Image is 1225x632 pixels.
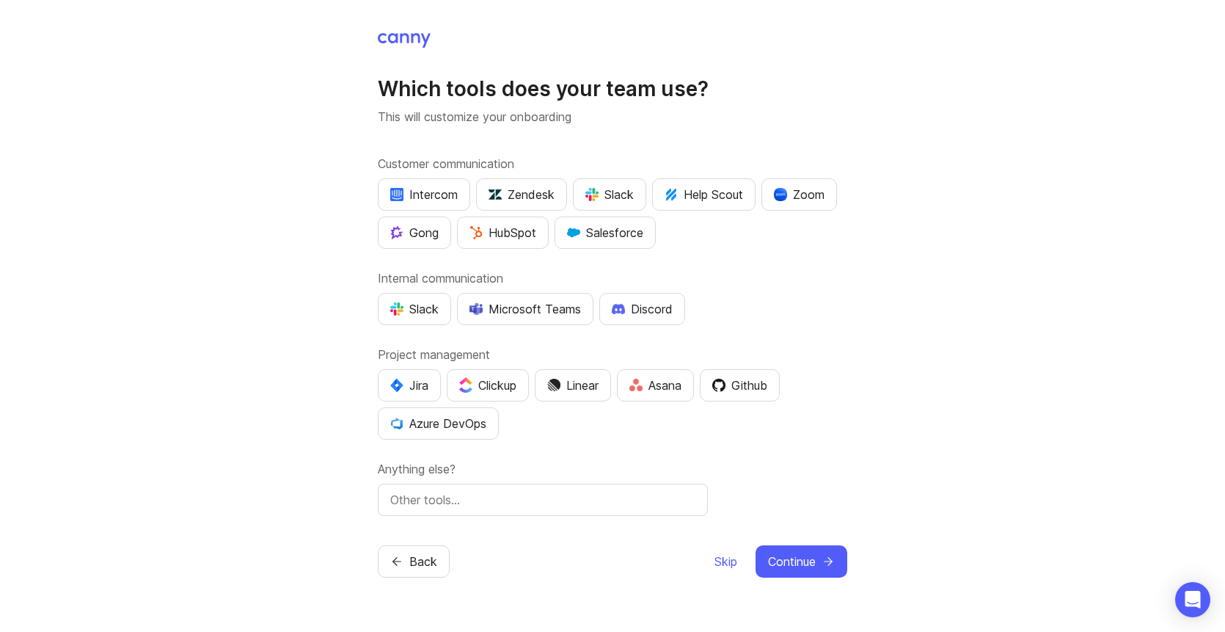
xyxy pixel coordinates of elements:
[390,302,403,316] img: WIAAAAASUVORK5CYII=
[378,76,847,102] h1: Which tools does your team use?
[714,553,737,570] span: Skip
[457,293,593,325] button: Microsoft Teams
[476,178,567,211] button: Zendesk
[390,224,439,241] div: Gong
[774,186,824,203] div: Zoom
[761,178,837,211] button: Zoom
[378,269,847,287] label: Internal communication
[378,293,451,325] button: Slack
[378,33,431,48] img: Canny Home
[390,186,458,203] div: Intercom
[768,553,816,570] span: Continue
[629,377,681,394] div: Asana
[390,379,403,392] img: svg+xml;base64,PHN2ZyB4bWxucz0iaHR0cDovL3d3dy53My5vcmcvMjAwMC9zdmciIHZpZXdCb3g9IjAgMCA0MC4zNDMgND...
[390,417,403,430] img: YKcwp4sHBXAAAAAElFTkSuQmCC
[489,186,555,203] div: Zendesk
[378,155,847,172] label: Customer communication
[700,369,780,402] button: Github
[378,108,847,126] p: This will customize your onboarding
[774,188,787,201] img: xLHbn3khTPgAAAABJRU5ErkJggg==
[469,302,483,315] img: D0GypeOpROL5AAAAAElFTkSuQmCC
[378,407,499,440] button: Azure DevOps
[585,186,634,203] div: Slack
[612,303,625,313] img: +iLplPsjzba05dttzK064pds+5E5wZnCVbuGoLvBrYdmEPrXTzGo7zG60bLEREEjvOjaG9Saez5xsOEAbxBwOP6dkea84XY9O...
[390,491,695,509] input: Other tools…
[617,369,694,402] button: Asana
[469,226,483,239] img: G+3M5qq2es1si5SaumCnMN47tP1CvAZneIVX5dcx+oz+ZLhv4kfP9DwAAAABJRU5ErkJggg==
[585,188,599,201] img: WIAAAAASUVORK5CYII=
[390,226,403,239] img: qKnp5cUisfhcFQGr1t296B61Fm0WkUVwBZaiVE4uNRmEGBFetJMz8xGrgPHqF1mLDIG816Xx6Jz26AFmkmT0yuOpRCAR7zRpG...
[457,217,549,249] button: HubSpot
[459,377,472,393] img: j83v6vj1tgY2AAAAABJRU5ErkJggg==
[712,379,725,392] img: 0D3hMmx1Qy4j6AAAAAElFTkSuQmCC
[378,178,470,211] button: Intercom
[378,369,441,402] button: Jira
[447,369,529,402] button: Clickup
[567,226,580,239] img: GKxMRLiRsgdWqxrdBeWfGK5kaZ2alx1WifDSa2kSTsK6wyJURKhUuPoQRYzjholVGzT2A2owx2gHwZoyZHHCYJ8YNOAZj3DSg...
[378,346,847,363] label: Project management
[1175,582,1210,617] div: Open Intercom Messenger
[469,300,581,318] div: Microsoft Teams
[665,186,743,203] div: Help Scout
[409,553,437,570] span: Back
[390,377,428,394] div: Jira
[390,300,439,318] div: Slack
[547,379,560,392] img: Dm50RERGQWO2Ei1WzHVviWZlaLVriU9uRN6E+tIr91ebaDbMKKPDpFbssSuEG21dcGXkrKsuOVPwCeFJSFAIOxgiKgL2sFHRe...
[459,377,516,394] div: Clickup
[469,224,536,241] div: HubSpot
[714,545,738,578] button: Skip
[378,217,451,249] button: Gong
[547,377,599,394] div: Linear
[489,188,502,201] img: UniZRqrCPz6BHUWevMzgDJ1FW4xaGg2egd7Chm8uY0Al1hkDyjqDa8Lkk0kDEdqKkBok+T4wfoD0P0o6UMciQ8AAAAASUVORK...
[599,293,685,325] button: Discord
[629,379,643,391] img: Rf5nOJ4Qh9Y9HAAAAAElFTkSuQmCC
[390,415,486,432] div: Azure DevOps
[573,178,646,211] button: Slack
[535,369,611,402] button: Linear
[652,178,756,211] button: Help Scout
[378,460,847,478] label: Anything else?
[756,545,847,578] button: Continue
[378,545,450,578] button: Back
[612,300,673,318] div: Discord
[555,217,656,249] button: Salesforce
[567,224,643,241] div: Salesforce
[665,188,678,201] img: kV1LT1TqjqNHPtRK7+FoaplE1qRq1yqhg056Z8K5Oc6xxgIuf0oNQ9LelJqbcyPisAf0C9LDpX5UIuAAAAAElFTkSuQmCC
[712,377,767,394] div: Github
[390,188,403,201] img: eRR1duPH6fQxdnSV9IruPjCimau6md0HxlPR81SIPROHX1VjYjAN9a41AAAAAElFTkSuQmCC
